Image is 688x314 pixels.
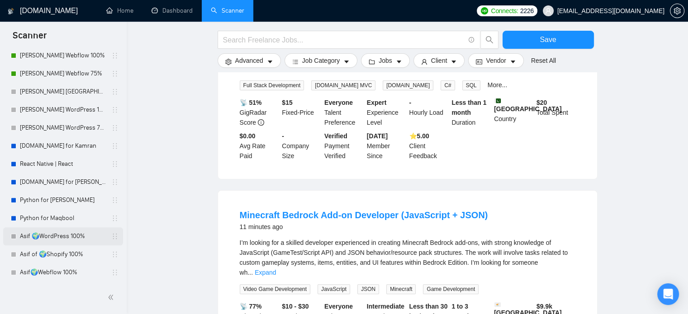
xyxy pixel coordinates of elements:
[409,132,429,140] b: ⭐️ 5.00
[111,142,119,150] span: holder
[238,131,280,161] div: Avg Rate Paid
[494,98,562,112] b: [GEOGRAPHIC_DATA]
[302,56,340,66] span: Job Category
[225,58,232,65] span: setting
[670,4,684,18] button: setting
[413,53,465,68] button: userClientcaret-down
[324,303,353,310] b: Everyone
[152,7,193,14] a: dashboardDashboard
[441,80,455,90] span: C#
[481,7,488,14] img: upwork-logo.png
[510,58,516,65] span: caret-down
[476,58,482,65] span: idcard
[451,58,457,65] span: caret-down
[324,99,353,106] b: Everyone
[20,209,106,227] a: Python for Maqbool
[367,132,388,140] b: [DATE]
[431,56,447,66] span: Client
[111,197,119,204] span: holder
[520,6,534,16] span: 2226
[282,132,284,140] b: -
[494,301,501,308] img: 🇨🇾
[108,293,117,302] span: double-left
[267,58,273,65] span: caret-down
[285,53,357,68] button: barsJob Categorycaret-down
[379,56,392,66] span: Jobs
[20,191,106,209] a: Python for [PERSON_NAME]
[531,56,556,66] a: Reset All
[481,36,498,44] span: search
[423,284,479,294] span: Game Development
[240,284,311,294] span: Video Game Development
[240,210,488,220] a: Minecraft Bedrock Add-on Developer (JavaScript + JSON)
[238,98,280,127] div: GigRadar Score
[111,233,119,240] span: holder
[20,227,106,245] a: Asif 🌍WordPress 100%
[240,132,256,140] b: $0.00
[421,58,427,65] span: user
[367,99,387,106] b: Expert
[536,99,547,106] b: $ 20
[396,58,402,65] span: caret-down
[106,7,133,14] a: homeHome
[408,131,450,161] div: Client Feedback
[20,83,106,101] a: [PERSON_NAME] [GEOGRAPHIC_DATA]-Only WordPress 100%
[488,81,508,89] a: More...
[323,98,365,127] div: Talent Preference
[469,37,474,43] span: info-circle
[247,269,253,276] span: ...
[311,80,375,90] span: [DOMAIN_NAME] MVC
[282,99,292,106] b: $ 15
[20,137,106,155] a: [DOMAIN_NAME] for Kamran
[367,303,404,310] b: Intermediate
[20,263,106,281] a: Asif🌍Webflow 100%
[111,178,119,186] span: holder
[20,173,106,191] a: [DOMAIN_NAME] for [PERSON_NAME]
[111,52,119,59] span: holder
[324,132,347,140] b: Verified
[462,80,480,90] span: SQL
[318,284,350,294] span: JavaScript
[409,99,412,106] b: -
[365,98,408,127] div: Experience Level
[280,98,323,127] div: Fixed-Price
[255,269,276,276] a: Expand
[386,284,416,294] span: Minecraft
[20,245,106,263] a: Asif of 🌍Shopify 100%
[258,119,264,126] span: info-circle
[451,99,486,116] b: Less than 1 month
[491,6,518,16] span: Connects:
[111,88,119,95] span: holder
[492,98,535,127] div: Country
[486,56,506,66] span: Vendor
[450,98,492,127] div: Duration
[503,31,594,49] button: Save
[383,80,433,90] span: [DOMAIN_NAME]
[357,284,379,294] span: JSON
[20,119,106,137] a: [PERSON_NAME] WordPress 75%
[282,303,308,310] b: $10 - $30
[323,131,365,161] div: Payment Verified
[670,7,684,14] a: setting
[111,70,119,77] span: holder
[111,269,119,276] span: holder
[292,58,299,65] span: bars
[343,58,350,65] span: caret-down
[218,53,281,68] button: settingAdvancedcaret-down
[223,34,465,46] input: Search Freelance Jobs...
[20,65,106,83] a: [PERSON_NAME] Webflow 75%
[240,80,304,90] span: Full Stack Development
[365,131,408,161] div: Member Since
[240,303,262,310] b: 📡 77%
[657,283,679,305] div: Open Intercom Messenger
[536,303,552,310] b: $ 9.9k
[494,98,501,104] img: 🇵🇰
[20,47,106,65] a: [PERSON_NAME] Webflow 100%
[20,155,106,173] a: React Native | React
[468,53,523,68] button: idcardVendorcaret-down
[111,160,119,168] span: holder
[369,58,375,65] span: folder
[540,34,556,45] span: Save
[111,251,119,258] span: holder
